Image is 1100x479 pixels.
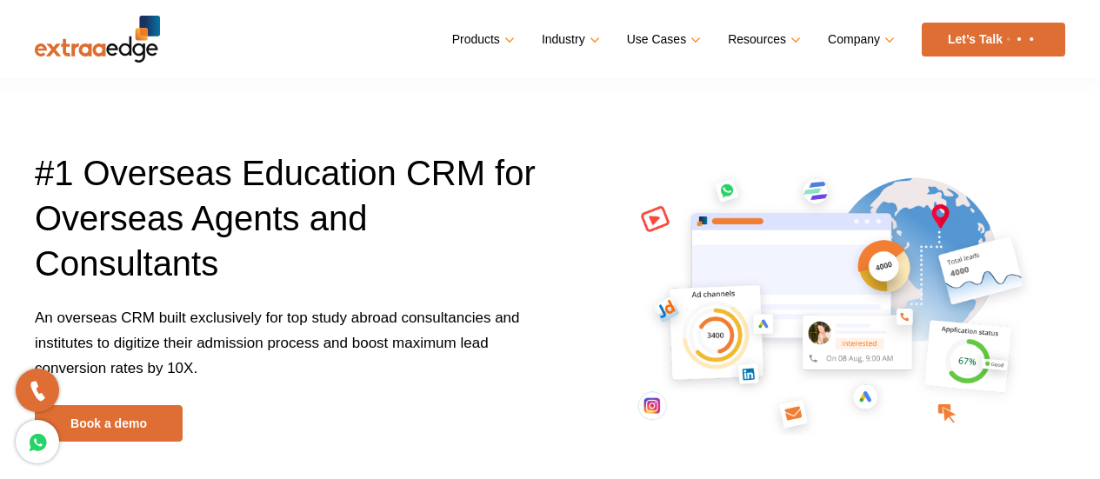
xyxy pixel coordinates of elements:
[627,27,697,52] a: Use Cases
[452,27,511,52] a: Products
[728,27,797,52] a: Resources
[35,305,537,405] p: An overseas CRM built exclusively for top study abroad consultancies and institutes to digitize t...
[542,27,597,52] a: Industry
[35,405,183,442] a: Book a demo
[35,150,537,305] h1: #1 Overseas Education CRM for Overseas Agents and Consultants
[828,27,891,52] a: Company
[601,145,1055,448] img: overseas-education-crm
[922,23,1065,57] a: Let’s Talk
